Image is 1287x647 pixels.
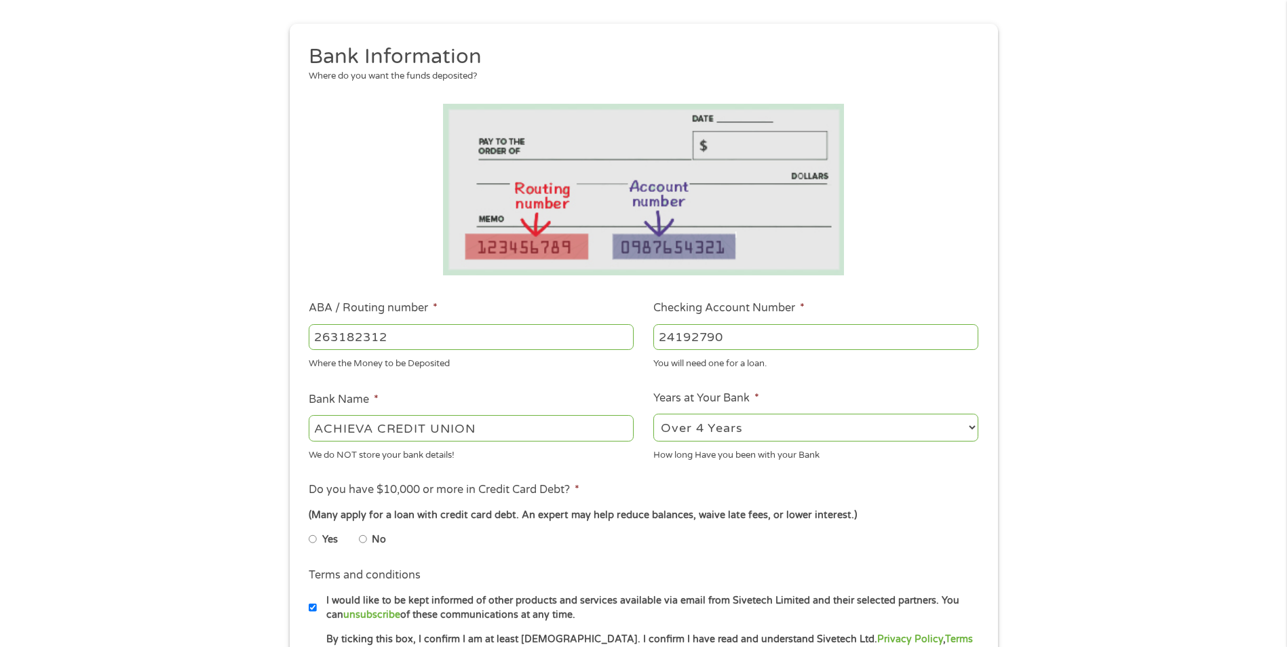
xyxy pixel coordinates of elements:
[309,70,968,83] div: Where do you want the funds deposited?
[653,444,978,462] div: How long Have you been with your Bank
[322,532,338,547] label: Yes
[653,391,759,406] label: Years at Your Bank
[653,301,805,315] label: Checking Account Number
[309,43,968,71] h2: Bank Information
[343,609,400,621] a: unsubscribe
[309,353,634,371] div: Where the Money to be Deposited
[653,324,978,350] input: 345634636
[309,393,379,407] label: Bank Name
[309,301,438,315] label: ABA / Routing number
[309,508,978,523] div: (Many apply for a loan with credit card debt. An expert may help reduce balances, waive late fees...
[309,568,421,583] label: Terms and conditions
[372,532,386,547] label: No
[309,483,579,497] label: Do you have $10,000 or more in Credit Card Debt?
[443,104,845,275] img: Routing number location
[653,353,978,371] div: You will need one for a loan.
[877,633,943,645] a: Privacy Policy
[309,444,634,462] div: We do NOT store your bank details!
[317,593,982,623] label: I would like to be kept informed of other products and services available via email from Sivetech...
[309,324,634,350] input: 263177916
